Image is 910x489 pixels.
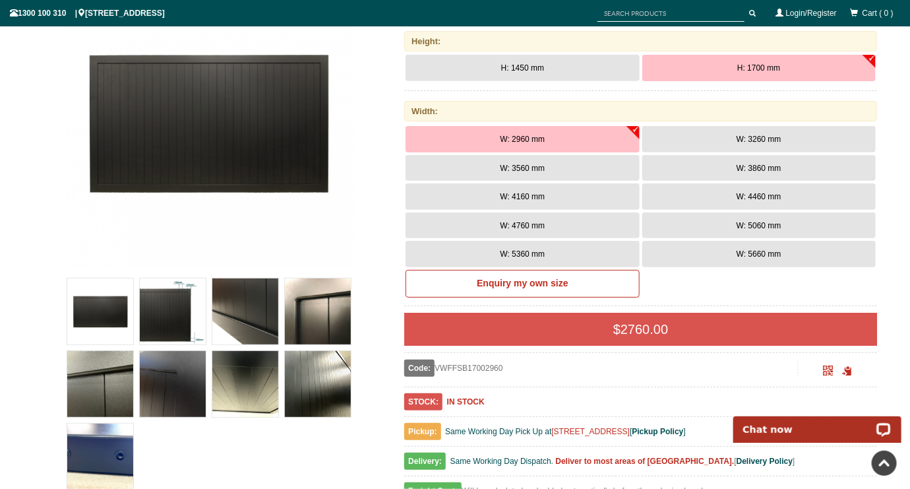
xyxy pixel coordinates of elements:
button: W: 4160 mm [406,183,639,210]
span: W: 5060 mm [737,221,781,230]
span: W: 4160 mm [501,192,545,201]
div: $ [404,313,877,346]
button: H: 1700 mm [642,55,876,81]
button: W: 4760 mm [406,212,639,239]
button: W: 5360 mm [406,241,639,267]
img: VWFFSB - Flat Top (Full Privacy) - Single Aluminium Driveway Gate - Single Sliding Gate - Matte B... [212,278,278,344]
span: Click to copy the URL [842,366,852,376]
button: W: 3560 mm [406,155,639,181]
button: W: 2960 mm [406,126,639,152]
span: Delivery: [404,453,446,470]
button: H: 1450 mm [406,55,639,81]
button: W: 3860 mm [642,155,876,181]
a: [STREET_ADDRESS] [552,427,630,436]
span: Code: [404,360,435,377]
iframe: LiveChat chat widget [725,401,910,443]
span: Same Working Day Dispatch. [450,457,554,466]
div: Width: [404,101,877,121]
img: VWFFSB - Flat Top (Full Privacy) - Single Aluminium Driveway Gate - Single Sliding Gate - Matte B... [67,351,133,417]
a: Delivery Policy [737,457,793,466]
span: H: 1700 mm [737,63,780,73]
span: STOCK: [404,393,442,410]
a: Click to enlarge and scan to share. [824,368,834,377]
img: VWFFSB - Flat Top (Full Privacy) - Single Aluminium Driveway Gate - Single Sliding Gate - Matte B... [140,278,206,344]
span: W: 3260 mm [737,135,781,144]
span: W: 5660 mm [737,249,781,259]
a: Enquiry my own size [406,270,639,298]
a: Login/Register [786,9,837,18]
div: [ ] [404,453,877,476]
b: Enquiry my own size [477,278,568,288]
img: VWFFSB - Flat Top (Full Privacy) - Single Aluminium Driveway Gate - Single Sliding Gate - Matte B... [285,351,351,417]
span: W: 2960 mm [501,135,545,144]
input: SEARCH PRODUCTS [597,5,744,22]
button: W: 5660 mm [642,241,876,267]
button: W: 4460 mm [642,183,876,210]
span: Cart ( 0 ) [863,9,894,18]
img: VWFFSB - Flat Top (Full Privacy) - Single Aluminium Driveway Gate - Single Sliding Gate - Matte B... [285,278,351,344]
div: VWFFSB17002960 [404,360,798,377]
span: W: 3560 mm [501,164,545,173]
span: Same Working Day Pick Up at [ ] [445,427,686,436]
a: Pickup Policy [632,427,684,436]
span: H: 1450 mm [501,63,544,73]
button: W: 5060 mm [642,212,876,239]
b: IN STOCK [447,397,485,407]
span: 2760.00 [621,322,668,337]
b: Deliver to most areas of [GEOGRAPHIC_DATA]. [556,457,735,466]
div: Height: [404,31,877,51]
span: 1300 100 310 | [STREET_ADDRESS] [10,9,165,18]
img: VWFFSB - Flat Top (Full Privacy) - Single Aluminium Driveway Gate - Single Sliding Gate - Matte B... [67,278,133,344]
button: W: 3260 mm [642,126,876,152]
span: W: 3860 mm [737,164,781,173]
img: VWFFSB - Flat Top (Full Privacy) - Single Aluminium Driveway Gate - Single Sliding Gate - Matte B... [212,351,278,417]
span: W: 4460 mm [737,192,781,201]
span: W: 5360 mm [501,249,545,259]
img: VWFFSB - Flat Top (Full Privacy) - Single Aluminium Driveway Gate - Single Sliding Gate - Matte B... [140,351,206,417]
span: W: 4760 mm [501,221,545,230]
span: Pickup: [404,423,440,440]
